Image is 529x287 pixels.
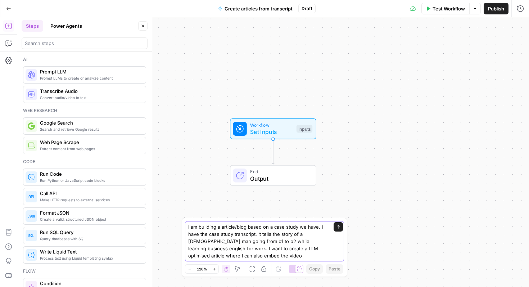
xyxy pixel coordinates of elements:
[250,121,293,128] span: Workflow
[23,107,146,114] div: Web research
[40,178,140,183] span: Run Python or JavaScript code blocks
[40,280,140,287] span: Condition
[40,88,140,95] span: Transcribe Audio
[206,165,340,186] div: EndOutput
[214,3,297,14] button: Create articles from transcript
[309,266,320,272] span: Copy
[225,5,293,12] span: Create articles from transcript
[188,223,326,259] textarea: I am building a article/blog based on a case study we have. I have the case study transcript. It ...
[40,139,140,146] span: Web Page Scrape
[40,146,140,152] span: Extract content from web pages
[40,170,140,178] span: Run Code
[40,236,140,242] span: Query databases with SQL
[250,174,309,183] span: Output
[23,56,146,63] div: Ai
[40,126,140,132] span: Search and retrieve Google results
[250,168,309,175] span: End
[326,264,343,274] button: Paste
[421,3,469,14] button: Test Workflow
[40,255,140,261] span: Process text using Liquid templating syntax
[25,40,144,47] input: Search steps
[40,197,140,203] span: Make HTTP requests to external services
[484,3,508,14] button: Publish
[46,20,86,32] button: Power Agents
[23,158,146,165] div: Code
[272,139,274,165] g: Edge from start to end
[40,75,140,81] span: Prompt LLMs to create or analyze content
[40,68,140,75] span: Prompt LLM
[250,127,293,136] span: Set Inputs
[306,264,323,274] button: Copy
[40,248,140,255] span: Write Liquid Text
[297,125,312,133] div: Inputs
[433,5,465,12] span: Test Workflow
[197,266,207,272] span: 120%
[22,20,43,32] button: Steps
[488,5,504,12] span: Publish
[40,229,140,236] span: Run SQL Query
[40,209,140,216] span: Format JSON
[40,190,140,197] span: Call API
[40,119,140,126] span: Google Search
[23,268,146,274] div: Flow
[40,95,140,100] span: Convert audio/video to text
[40,216,140,222] span: Create a valid, structured JSON object
[329,266,340,272] span: Paste
[206,118,340,139] div: WorkflowSet InputsInputs
[302,5,312,12] span: Draft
